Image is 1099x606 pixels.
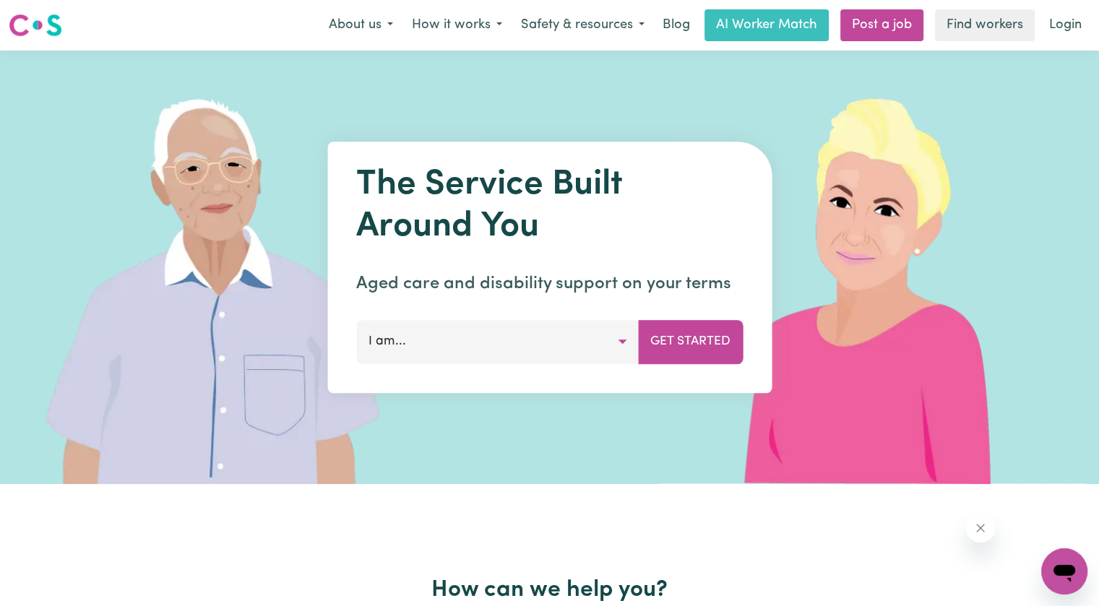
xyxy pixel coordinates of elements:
h1: The Service Built Around You [356,165,743,248]
a: AI Worker Match [704,9,829,41]
iframe: Close message [966,514,995,542]
button: Safety & resources [512,10,654,40]
p: Aged care and disability support on your terms [356,271,743,297]
a: Post a job [840,9,923,41]
a: Find workers [935,9,1035,41]
a: Careseekers logo [9,9,62,42]
button: How it works [402,10,512,40]
a: Login [1040,9,1090,41]
img: Careseekers logo [9,12,62,38]
h2: How can we help you? [82,576,1018,604]
button: I am... [356,320,639,363]
span: Need any help? [9,10,87,22]
button: About us [319,10,402,40]
iframe: Button to launch messaging window [1041,548,1087,594]
a: Blog [654,9,699,41]
button: Get Started [638,320,743,363]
